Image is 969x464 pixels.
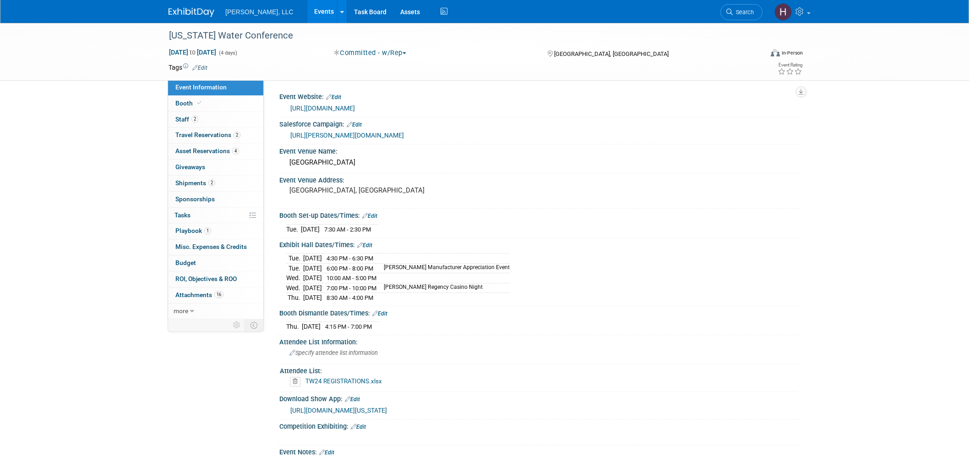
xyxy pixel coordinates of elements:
[279,209,800,221] div: Booth Set-up Dates/Times:
[279,173,800,185] div: Event Venue Address:
[286,322,302,331] td: Thu.
[279,392,800,404] div: Download Show App:
[234,132,240,138] span: 2
[289,186,486,194] pre: [GEOGRAPHIC_DATA], [GEOGRAPHIC_DATA]
[168,160,263,175] a: Giveaways
[175,99,203,107] span: Booth
[378,283,510,293] td: [PERSON_NAME] Regency Casino Night
[168,239,263,255] a: Misc. Expenses & Credits
[168,144,263,159] a: Asset Reservations4
[289,349,378,356] span: Specify attendee list information
[168,96,263,111] a: Booth
[188,49,197,56] span: to
[327,255,373,262] span: 4:30 PM - 6:30 PM
[232,148,239,155] span: 4
[166,28,749,44] div: [US_STATE] Water Conference
[778,63,802,67] div: Event Rating
[303,254,322,264] td: [DATE]
[708,48,803,61] div: Event Format
[175,227,211,234] span: Playbook
[191,116,198,122] span: 2
[169,48,217,56] span: [DATE] [DATE]
[175,291,223,298] span: Attachments
[345,396,360,403] a: Edit
[279,420,800,431] div: Competition Exhibiting:
[175,131,240,138] span: Travel Reservations
[319,449,334,456] a: Edit
[214,291,223,298] span: 16
[175,116,198,123] span: Staff
[279,306,800,318] div: Booth Dismantle Dates/Times:
[175,243,247,250] span: Misc. Expenses & Credits
[174,307,188,315] span: more
[327,285,376,292] span: 7:00 PM - 10:00 PM
[327,265,373,272] span: 6:00 PM - 8:00 PM
[229,319,245,331] td: Personalize Event Tab Strip
[175,163,205,171] span: Giveaways
[218,50,237,56] span: (4 days)
[168,287,263,303] a: Attachments16
[279,90,800,102] div: Event Website:
[175,259,196,266] span: Budget
[286,263,303,273] td: Tue.
[168,255,263,271] a: Budget
[301,224,320,234] td: [DATE]
[325,323,372,330] span: 4:15 PM - 7:00 PM
[286,293,303,303] td: Thu.
[225,8,294,16] span: [PERSON_NAME], LLC
[303,263,322,273] td: [DATE]
[720,4,762,20] a: Search
[168,127,263,143] a: Travel Reservations2
[169,8,214,17] img: ExhibitDay
[286,283,303,293] td: Wed.
[554,50,669,57] span: [GEOGRAPHIC_DATA], [GEOGRAPHIC_DATA]
[168,304,263,319] a: more
[771,49,780,56] img: Format-Inperson.png
[168,80,263,95] a: Event Information
[168,112,263,127] a: Staff2
[175,179,215,187] span: Shipments
[175,275,237,282] span: ROI, Objectives & ROO
[279,335,800,347] div: Attendee List Information:
[174,211,191,219] span: Tasks
[327,294,373,301] span: 8:30 AM - 4:00 PM
[302,322,321,331] td: [DATE]
[378,263,510,273] td: [PERSON_NAME] Manufacturer Appreciation Event
[781,50,803,56] div: In-Person
[208,179,215,186] span: 2
[204,227,211,234] span: 1
[279,445,800,457] div: Event Notes:
[326,94,341,100] a: Edit
[168,176,263,191] a: Shipments2
[286,155,794,170] div: [GEOGRAPHIC_DATA]
[175,195,215,203] span: Sponsorships
[169,63,207,72] td: Tags
[327,275,376,282] span: 10:00 AM - 5:00 PM
[279,144,800,156] div: Event Venue Name:
[351,424,366,430] a: Edit
[324,226,371,233] span: 7:30 AM - 2:30 PM
[303,293,322,303] td: [DATE]
[347,122,362,128] a: Edit
[290,105,355,112] a: [URL][DOMAIN_NAME]
[286,224,301,234] td: Tue.
[733,9,754,16] span: Search
[372,310,387,317] a: Edit
[286,254,303,264] td: Tue.
[290,132,404,139] a: [URL][PERSON_NAME][DOMAIN_NAME]
[245,319,264,331] td: Toggle Event Tabs
[280,364,796,376] div: Attendee List:
[279,238,800,250] div: Exhibit Hall Dates/Times:
[290,407,387,414] a: [URL][DOMAIN_NAME][US_STATE]
[279,117,800,129] div: Salesforce Campaign:
[168,192,263,207] a: Sponsorships
[168,271,263,287] a: ROI, Objectives & ROO
[303,273,322,283] td: [DATE]
[168,223,263,239] a: Playbook1
[192,65,207,71] a: Edit
[362,213,377,219] a: Edit
[168,208,263,223] a: Tasks
[357,242,372,249] a: Edit
[175,147,239,155] span: Asset Reservations
[303,283,322,293] td: [DATE]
